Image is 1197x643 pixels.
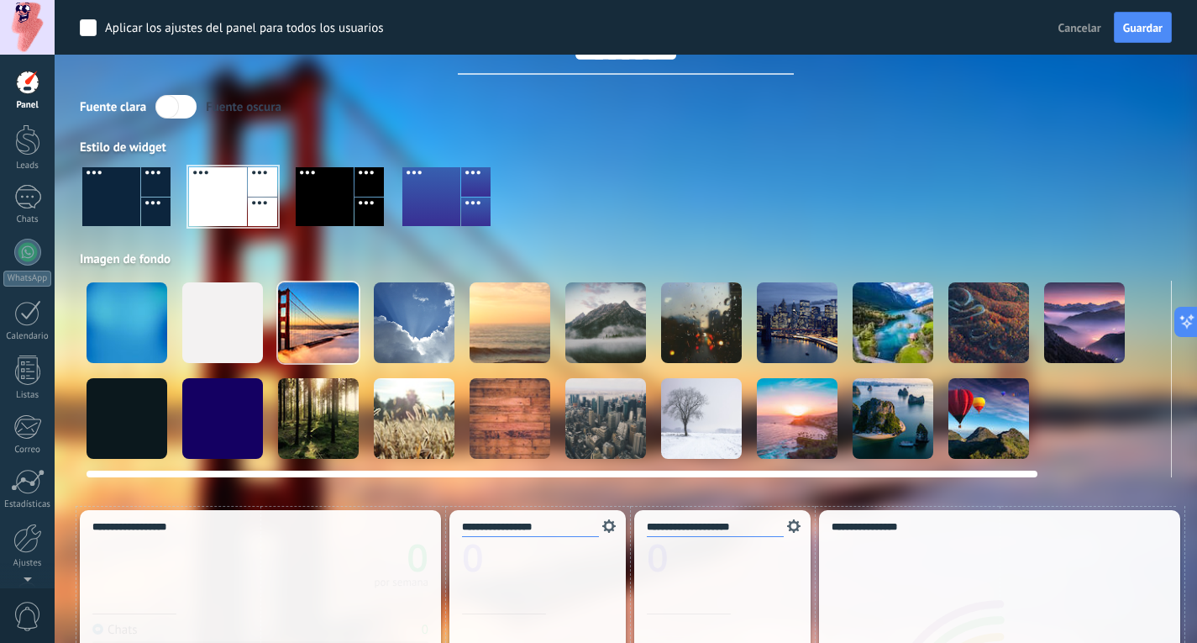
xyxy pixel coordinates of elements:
[3,445,52,456] div: Correo
[3,100,52,111] div: Panel
[1114,12,1172,44] button: Guardar
[3,331,52,342] div: Calendario
[1052,15,1108,40] button: Cancelar
[1123,22,1163,34] span: Guardar
[105,20,384,37] div: Aplicar los ajustes del panel para todos los usuarios
[80,251,1172,267] div: Imagen de fondo
[3,558,52,569] div: Ajustes
[3,161,52,171] div: Leads
[3,271,51,287] div: WhatsApp
[206,99,281,115] div: Fuente oscura
[1058,20,1101,35] span: Cancelar
[80,99,146,115] div: Fuente clara
[3,214,52,225] div: Chats
[3,499,52,510] div: Estadísticas
[80,140,1172,155] div: Estilo de widget
[3,390,52,401] div: Listas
